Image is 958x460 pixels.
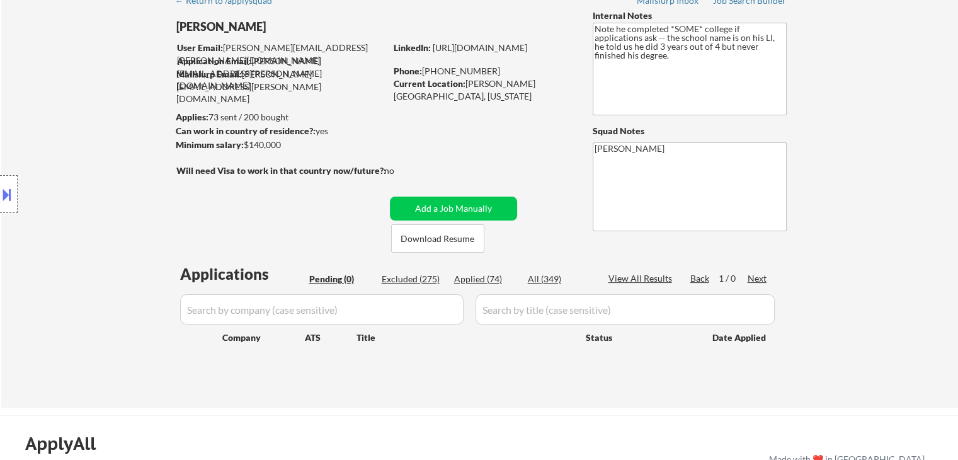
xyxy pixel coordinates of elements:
[394,66,422,76] strong: Phone:
[528,273,591,285] div: All (349)
[176,68,385,105] div: [PERSON_NAME][EMAIL_ADDRESS][PERSON_NAME][DOMAIN_NAME]
[391,224,484,253] button: Download Resume
[176,69,242,79] strong: Mailslurp Email:
[180,267,305,282] div: Applications
[176,111,385,124] div: 73 sent / 200 bought
[454,273,517,285] div: Applied (74)
[390,197,517,221] button: Add a Job Manually
[719,272,748,285] div: 1 / 0
[356,331,574,344] div: Title
[309,273,372,285] div: Pending (0)
[384,164,420,177] div: no
[394,65,572,78] div: [PHONE_NUMBER]
[712,331,768,344] div: Date Applied
[176,125,382,137] div: yes
[608,272,676,285] div: View All Results
[177,55,385,92] div: [PERSON_NAME][EMAIL_ADDRESS][PERSON_NAME][DOMAIN_NAME]
[177,42,385,66] div: [PERSON_NAME][EMAIL_ADDRESS][PERSON_NAME][DOMAIN_NAME]
[382,273,445,285] div: Excluded (275)
[177,42,223,53] strong: User Email:
[176,165,386,176] strong: Will need Visa to work in that country now/future?:
[394,78,465,89] strong: Current Location:
[748,272,768,285] div: Next
[177,55,251,66] strong: Application Email:
[176,125,316,136] strong: Can work in country of residence?:
[593,125,787,137] div: Squad Notes
[476,294,775,325] input: Search by title (case sensitive)
[586,326,694,348] div: Status
[176,19,435,35] div: [PERSON_NAME]
[180,294,464,325] input: Search by company (case sensitive)
[394,78,572,102] div: [PERSON_NAME][GEOGRAPHIC_DATA], [US_STATE]
[25,433,110,454] div: ApplyAll
[222,331,305,344] div: Company
[690,272,710,285] div: Back
[394,42,431,53] strong: LinkedIn:
[305,331,356,344] div: ATS
[176,139,385,151] div: $140,000
[433,42,527,53] a: [URL][DOMAIN_NAME]
[593,9,787,22] div: Internal Notes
